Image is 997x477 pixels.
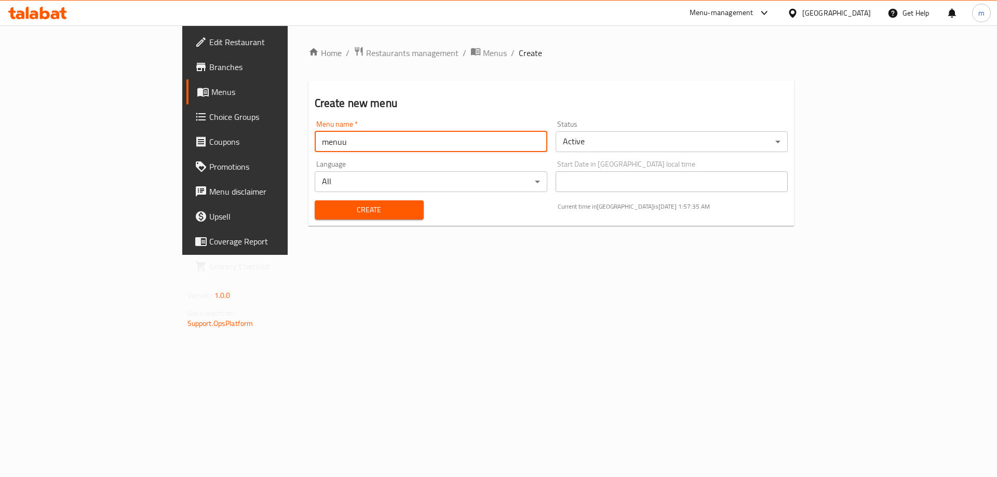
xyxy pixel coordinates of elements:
a: Menus [470,46,507,60]
button: Create [315,200,424,220]
span: Choice Groups [209,111,341,123]
a: Coupons [186,129,349,154]
a: Grocery Checklist [186,254,349,279]
p: Current time in [GEOGRAPHIC_DATA] is [DATE] 1:57:35 AM [558,202,788,211]
span: Version: [187,289,213,302]
span: Promotions [209,160,341,173]
span: Menus [483,47,507,59]
span: Menus [211,86,341,98]
a: Branches [186,54,349,79]
span: Branches [209,61,341,73]
a: Restaurants management [354,46,459,60]
a: Choice Groups [186,104,349,129]
span: Upsell [209,210,341,223]
div: [GEOGRAPHIC_DATA] [802,7,871,19]
a: Coverage Report [186,229,349,254]
a: Menu disclaimer [186,179,349,204]
div: Active [556,131,788,152]
span: Get support on: [187,306,235,320]
span: Restaurants management [366,47,459,59]
span: Coverage Report [209,235,341,248]
a: Menus [186,79,349,104]
a: Edit Restaurant [186,30,349,54]
span: Edit Restaurant [209,36,341,48]
div: All [315,171,547,192]
input: Please enter Menu name [315,131,547,152]
span: Create [519,47,542,59]
span: Grocery Checklist [209,260,341,272]
a: Support.OpsPlatform [187,317,253,330]
span: Create [323,203,415,216]
span: Menu disclaimer [209,185,341,198]
a: Upsell [186,204,349,229]
span: 1.0.0 [214,289,231,302]
li: / [511,47,515,59]
nav: breadcrumb [308,46,794,60]
h2: Create new menu [315,96,788,111]
li: / [463,47,466,59]
span: m [978,7,985,19]
span: Coupons [209,135,341,148]
a: Promotions [186,154,349,179]
div: Menu-management [690,7,753,19]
